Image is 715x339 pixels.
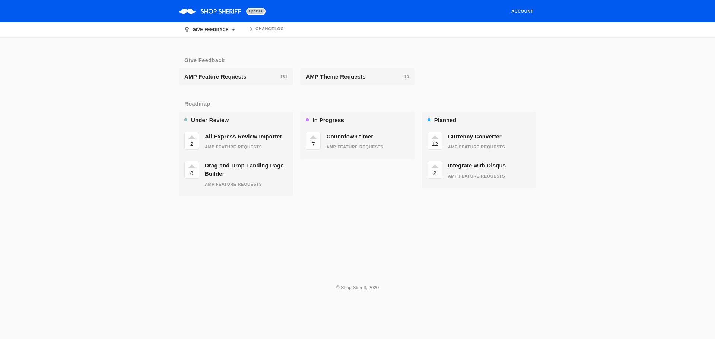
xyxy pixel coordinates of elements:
[205,161,287,191] a: Drag and Drop Landing Page BuilderAMP Feature Requests
[306,73,366,81] div: AMP Theme Requests
[331,279,384,297] a: © Shop Sheriff, 2020
[326,133,373,140] span: Countdown timer
[184,56,536,64] div: Give Feedback
[179,68,293,85] a: AMP Feature Requests131
[184,27,190,32] img: iGBIksOsn4A7LhMlaLjE3EAAAAASUVORK5CYII=
[300,68,414,85] a: AMP Theme Requests10
[242,22,289,38] a: Changelog
[448,162,506,169] span: Integrate with Disqus
[246,8,266,15] span: Updates
[255,26,284,32] div: Changelog
[432,140,438,148] span: 12
[190,169,194,177] span: 8
[205,132,287,154] a: Ali Express Review ImporterAMP Feature Requests
[205,144,287,150] div: AMP Feature Requests
[434,117,456,123] div: Planned
[312,117,344,123] div: In Progress
[448,173,531,179] div: AMP Feature Requests
[205,181,287,188] div: AMP Feature Requests
[433,169,437,177] span: 2
[179,9,241,14] img: logo-long_333x28.png
[184,73,247,81] div: AMP Feature Requests
[190,140,194,148] span: 2
[448,161,531,183] a: Integrate with DisqusAMP Feature Requests
[193,27,229,32] div: Give feedback
[400,74,409,80] div: 10
[312,140,315,148] span: 7
[448,132,531,154] a: Currency ConverterAMP Feature Requests
[276,74,287,80] div: 131
[326,144,409,150] div: AMP Feature Requests
[184,100,536,108] div: Roadmap
[205,162,284,177] span: Drag and Drop Landing Page Builder
[326,132,409,154] a: Countdown timerAMP Feature Requests
[505,4,533,19] a: Account
[247,26,252,32] img: YPBnvY4HrEdy3LKeAAAAAElFTkSuQmCC
[191,117,229,123] div: Under Review
[205,133,282,140] span: Ali Express Review Importer
[505,4,539,19] div: Account
[448,144,531,150] div: AMP Feature Requests
[448,133,502,140] span: Currency Converter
